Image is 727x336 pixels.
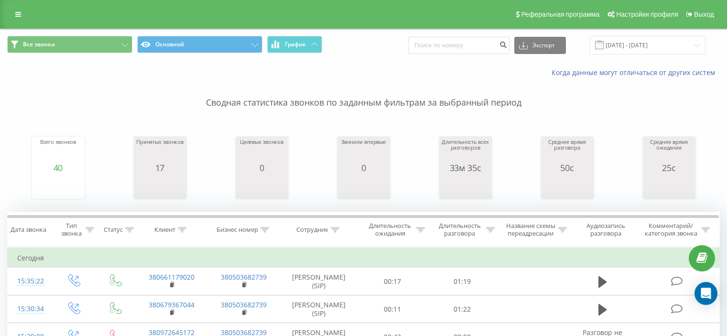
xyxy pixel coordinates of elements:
td: 00:11 [358,295,427,323]
input: Поиск по номеру [408,37,510,54]
div: Комментарий/категория звонка [643,222,699,238]
div: Звонили впервые [341,139,386,163]
a: 380679367044 [149,300,195,309]
a: 380503682739 [221,272,267,282]
button: Экспорт [514,37,566,54]
span: Реферальная программа [521,11,599,18]
button: Основной [137,36,262,53]
div: Всего звонков [40,139,76,163]
td: 01:19 [427,268,497,295]
div: 0 [341,163,386,173]
div: Тип звонка [60,222,83,238]
a: Когда данные могут отличаться от других систем [552,68,720,77]
div: Статус [104,226,123,234]
div: Среднее время ожидания [645,139,693,163]
td: Сегодня [8,249,720,268]
div: Open Intercom Messenger [694,282,717,305]
td: 01:22 [427,295,497,323]
p: Сводная статистика звонков по заданным фильтрам за выбранный период [7,77,720,109]
a: 380661179020 [149,272,195,282]
div: 25с [645,163,693,173]
div: 15:30:34 [17,300,43,318]
a: 380503682739 [221,300,267,309]
div: Целевых звонков [240,139,283,163]
td: 00:17 [358,268,427,295]
div: Клиент [154,226,175,234]
div: Сотрудник [296,226,328,234]
button: График [267,36,322,53]
span: Выход [694,11,714,18]
div: Среднее время разговора [543,139,591,163]
div: 0 [240,163,283,173]
td: [PERSON_NAME] (SIP) [280,295,358,323]
div: Длительность разговора [436,222,484,238]
div: Длительность всех разговоров [442,139,489,163]
div: Бизнес номер [217,226,258,234]
div: Длительность ожидания [367,222,414,238]
div: Аудиозапись разговора [578,222,634,238]
div: 17 [136,163,184,173]
div: Принятых звонков [136,139,184,163]
td: [PERSON_NAME] (SIP) [280,268,358,295]
div: 33м 35с [442,163,489,173]
button: Все звонки [7,36,132,53]
span: Настройки профиля [616,11,678,18]
div: 15:35:22 [17,272,43,291]
span: График [285,41,306,48]
div: 40 [40,163,76,173]
div: Название схемы переадресации [506,222,556,238]
div: Дата звонка [11,226,46,234]
span: Все звонки [23,41,55,48]
div: 50с [543,163,591,173]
